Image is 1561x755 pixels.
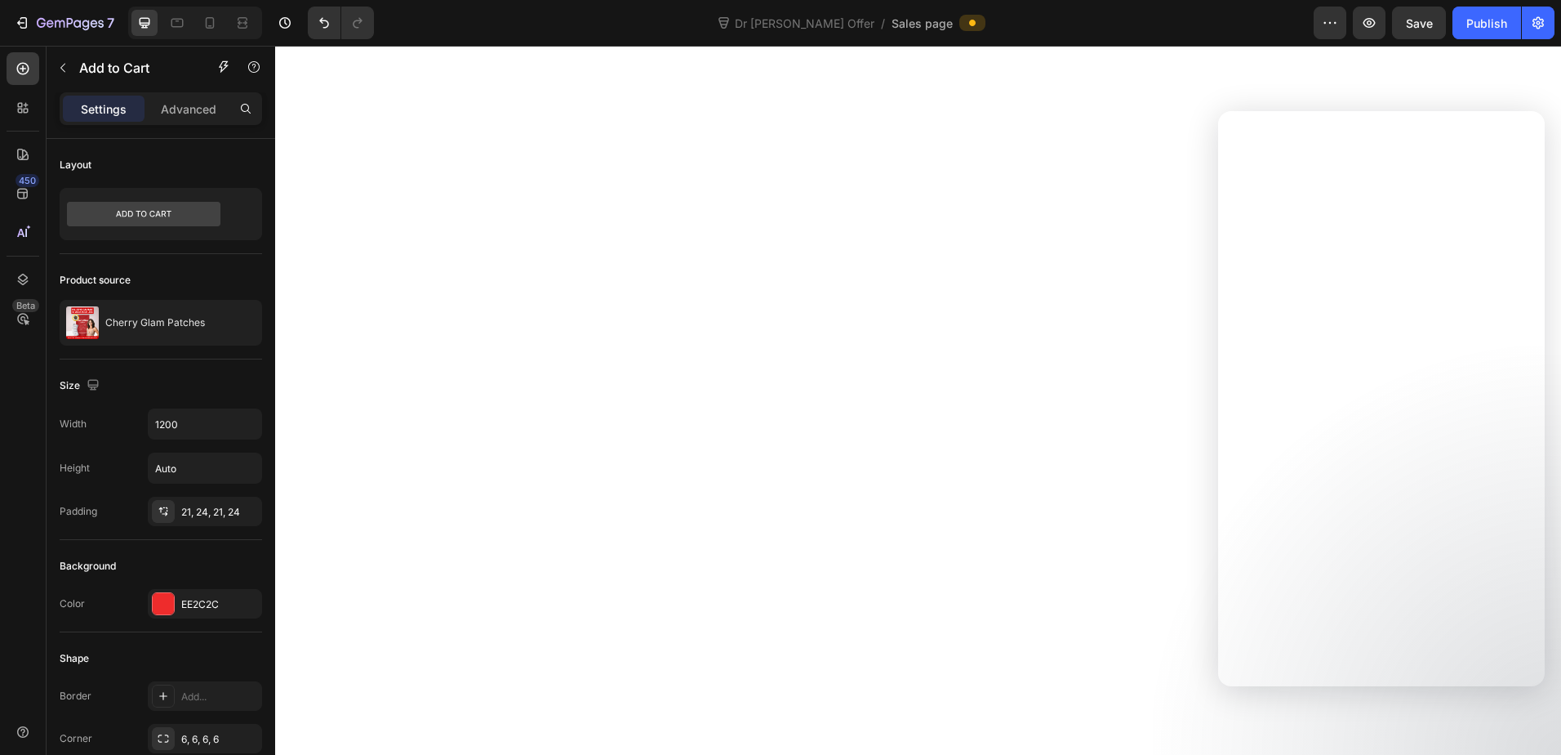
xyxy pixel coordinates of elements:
[66,306,99,339] img: product feature img
[732,15,878,32] span: Dr [PERSON_NAME] Offer
[1505,675,1545,714] iframe: Intercom live chat
[105,317,205,328] p: Cherry Glam Patches
[275,46,1561,755] iframe: Design area
[1406,16,1433,30] span: Save
[181,732,258,747] div: 6, 6, 6, 6
[60,417,87,431] div: Width
[7,7,122,39] button: 7
[60,461,90,476] div: Height
[60,273,131,288] div: Product source
[881,15,885,32] span: /
[1452,7,1521,39] button: Publish
[107,13,114,33] p: 7
[1392,7,1446,39] button: Save
[1466,15,1507,32] div: Publish
[79,58,200,78] p: Add to Cart
[60,158,91,172] div: Layout
[60,559,116,574] div: Background
[149,453,261,483] input: Auto
[181,690,258,704] div: Add...
[60,689,91,704] div: Border
[16,174,39,187] div: 450
[12,299,39,312] div: Beta
[81,101,127,118] p: Settings
[60,731,92,746] div: Corner
[60,504,97,519] div: Padding
[181,597,258,612] div: EE2C2C
[1218,111,1545,686] iframe: Intercom live chat
[181,505,258,520] div: 21, 24, 21, 24
[308,7,374,39] div: Undo/Redo
[60,596,85,611] div: Color
[149,409,261,439] input: Auto
[60,375,103,397] div: Size
[60,651,89,666] div: Shape
[892,15,953,32] span: Sales page
[161,101,216,118] p: Advanced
